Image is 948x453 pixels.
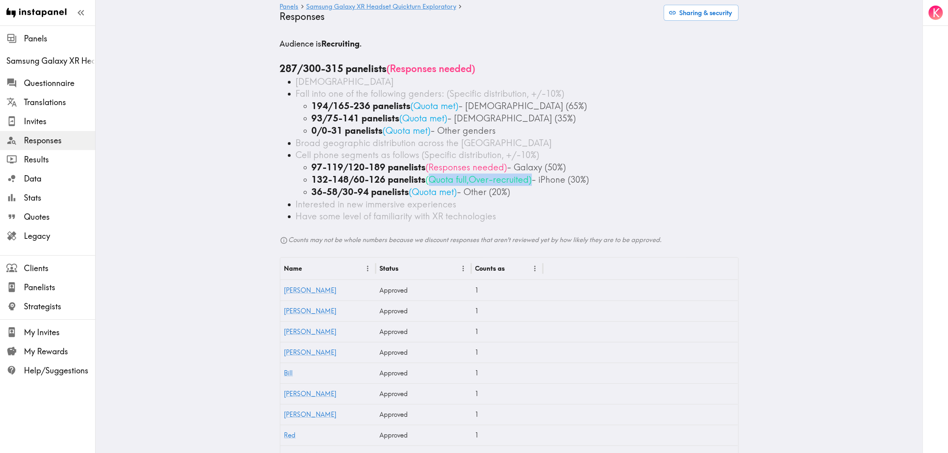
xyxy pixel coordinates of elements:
span: My Rewards [24,346,95,357]
button: Menu [529,262,541,275]
span: - [DEMOGRAPHIC_DATA] (65%) [459,100,587,111]
div: Approved [376,342,471,363]
a: Red [284,431,296,439]
span: ( Responses needed ) [387,62,475,74]
div: Approved [376,280,471,301]
span: Broad geographic distribution across the [GEOGRAPHIC_DATA] [296,137,552,148]
span: Help/Suggestions [24,365,95,376]
div: Status [380,264,399,272]
span: Clients [24,263,95,274]
div: Approved [376,321,471,342]
span: Samsung Galaxy XR Headset Quickturn Exploratory [6,55,95,66]
span: - Other genders [431,125,496,136]
div: 1 [471,301,543,321]
span: Invites [24,116,95,127]
span: Legacy [24,230,95,242]
div: 1 [471,383,543,404]
div: 1 [471,280,543,301]
div: Approved [376,425,471,445]
div: Approved [376,383,471,404]
b: Recruiting [322,39,360,49]
span: - Other (20%) [457,186,510,197]
div: 1 [471,425,543,445]
span: ( Quota full , Over-recruited ) [426,174,532,185]
button: Sort [506,262,518,275]
div: Name [284,264,302,272]
button: Menu [362,262,374,275]
div: 1 [471,321,543,342]
div: 1 [471,404,543,425]
span: Quotes [24,211,95,223]
button: Sort [400,262,412,275]
a: [PERSON_NAME] [284,328,337,336]
span: Panelists [24,282,95,293]
span: Results [24,154,95,165]
span: Panels [24,33,95,44]
div: 1 [471,342,543,363]
span: Strategists [24,301,95,312]
span: - Galaxy (50%) [507,162,566,173]
span: Cell phone segments as follows (Specific distribution, +/-10%) [296,149,539,160]
span: - iPhone (30%) [532,174,589,185]
span: Translations [24,97,95,108]
div: 1 [471,363,543,383]
button: Sort [303,262,315,275]
a: [PERSON_NAME] [284,307,337,315]
span: K [932,6,940,20]
span: ( Quota met ) [400,113,448,124]
b: 194/165-236 panelists [312,100,411,111]
a: [PERSON_NAME] [284,390,337,398]
span: - [DEMOGRAPHIC_DATA] (35%) [448,113,576,124]
div: Approved [376,363,471,383]
span: Data [24,173,95,184]
div: Approved [376,404,471,425]
span: ( Quota met ) [411,100,459,111]
span: Questionnaire [24,78,95,89]
b: 93/75-141 panelists [312,113,400,124]
span: [DEMOGRAPHIC_DATA] [296,76,394,87]
span: ( Responses needed ) [426,162,507,173]
span: ( Quota met ) [409,186,457,197]
button: Sharing & security [664,5,739,21]
b: 287/300-315 panelists [280,62,387,74]
span: Fall into one of the following genders: (Specific distribution, +/-10%) [296,88,565,99]
span: Have some level of familiarity with XR technologies [296,211,496,222]
a: [PERSON_NAME] [284,410,337,418]
button: Menu [457,262,469,275]
h6: Counts may not be whole numbers because we discount responses that aren't reviewed yet by how lik... [280,235,739,244]
button: K [928,5,944,21]
h4: Responses [280,11,657,22]
span: Responses [24,135,95,146]
a: [PERSON_NAME] [284,348,337,356]
b: 132-148/60-126 panelists [312,174,426,185]
b: 0/0-31 panelists [312,125,383,136]
a: Panels [280,3,299,11]
h5: Audience is . [280,38,739,49]
span: My Invites [24,327,95,338]
b: 36-58/30-94 panelists [312,186,409,197]
span: Stats [24,192,95,203]
b: 97-119/120-189 panelists [312,162,426,173]
span: Interested in new immersive experiences [296,199,457,210]
a: [PERSON_NAME] [284,286,337,294]
a: Samsung Galaxy XR Headset Quickturn Exploratory [306,3,456,11]
div: Approved [376,301,471,321]
span: ( Quota met ) [383,125,431,136]
a: Bill [284,369,293,377]
div: Counts as [475,264,505,272]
